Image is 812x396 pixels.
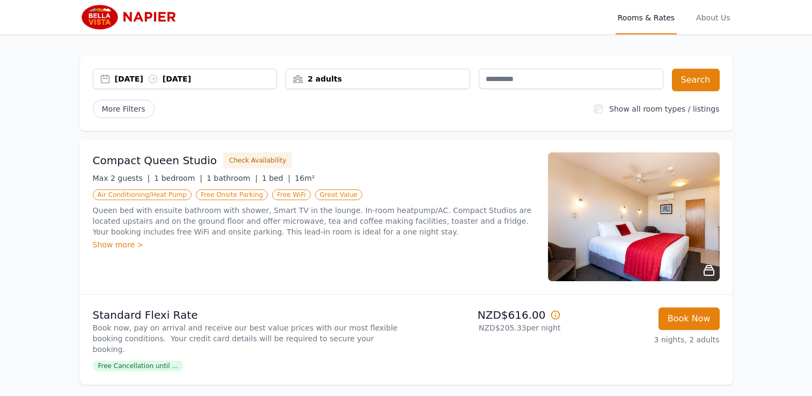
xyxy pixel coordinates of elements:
[295,174,314,182] span: 16m²
[80,4,183,30] img: Bella Vista Napier
[154,174,202,182] span: 1 bedroom |
[272,189,311,200] span: Free WiFi
[93,205,535,237] p: Queen bed with ensuite bathroom with shower, Smart TV in the lounge. In-room heatpump/AC. Compact...
[93,239,535,250] div: Show more >
[659,307,720,330] button: Book Now
[93,307,402,322] p: Standard Flexi Rate
[286,74,470,84] div: 2 adults
[609,105,719,113] label: Show all room types / listings
[262,174,290,182] span: 1 bed |
[223,152,292,168] button: Check Availability
[93,322,402,355] p: Book now, pay on arrival and receive our best value prices with our most flexible booking conditi...
[207,174,258,182] span: 1 bathroom |
[411,322,561,333] p: NZD$205.33 per night
[93,174,150,182] span: Max 2 guests |
[93,361,184,371] span: Free Cancellation until ...
[672,69,720,91] button: Search
[411,307,561,322] p: NZD$616.00
[315,189,362,200] span: Great Value
[196,189,268,200] span: Free Onsite Parking
[93,153,217,168] h3: Compact Queen Studio
[93,189,192,200] span: Air Conditioning/Heat Pump
[569,334,720,345] p: 3 nights, 2 adults
[93,100,155,118] span: More Filters
[115,74,277,84] div: [DATE] [DATE]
